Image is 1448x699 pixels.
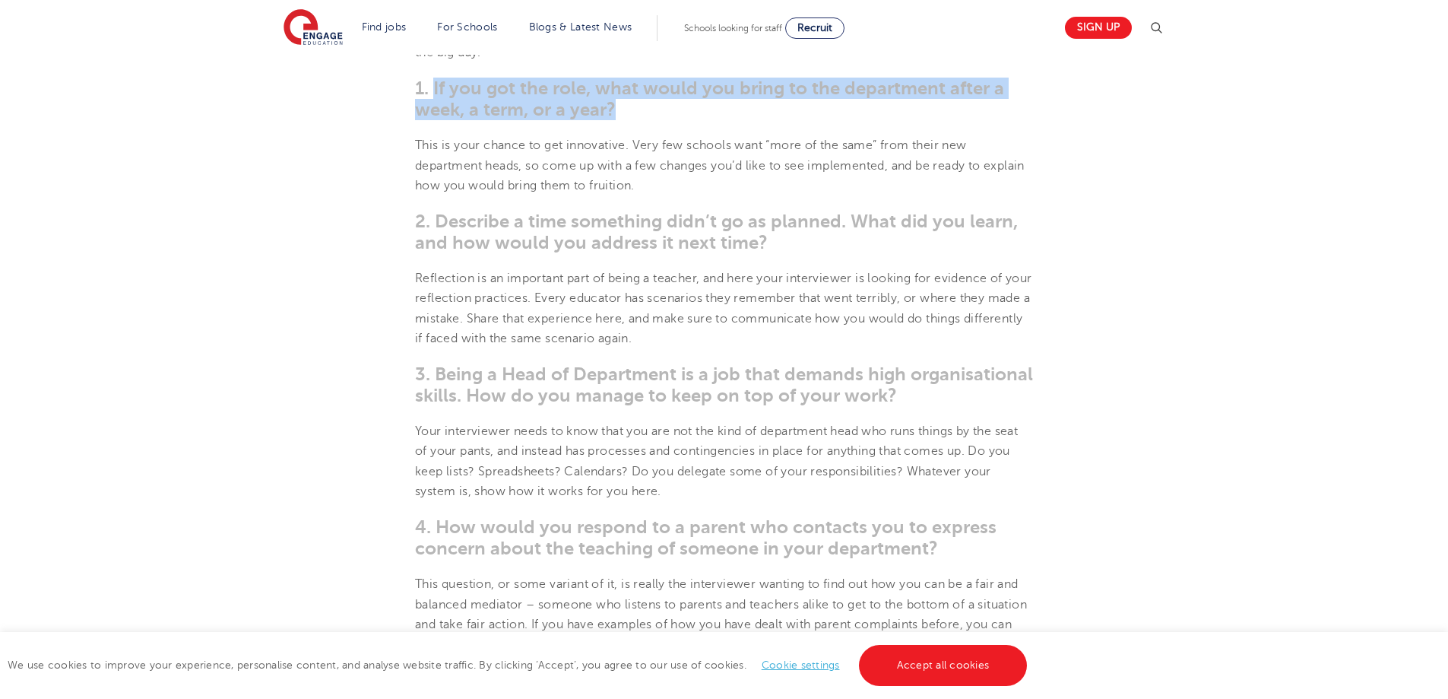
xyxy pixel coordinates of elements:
a: For Schools [437,21,497,33]
span: This question, or some variant of it, is really the interviewer wanting to find out how you can b... [415,577,1027,671]
img: Engage Education [284,9,343,47]
span: 2. Describe a time something didn’t go as planned. What did you learn, and how would you address ... [415,211,1018,253]
span: Your interviewer needs to know that you are not the kind of department head who runs things by th... [415,424,1018,498]
span: This is your chance to get innovative. Very few schools want “more of the same” from their new de... [415,138,1025,192]
span: We use cookies to improve your experience, personalise content, and analyse website traffic. By c... [8,659,1031,671]
a: Cookie settings [762,659,840,671]
span: Schools looking for staff [684,23,782,33]
a: Recruit [785,17,844,39]
span: Reflection is an important part of being a teacher, and here your interviewer is looking for evid... [415,272,1032,345]
a: Find jobs [362,21,407,33]
span: Recruit [797,22,832,33]
a: Sign up [1065,17,1132,39]
a: Accept all cookies [859,645,1028,686]
span: 3. Being a Head of Department is a job that demands high organisational skills. How do you manage... [415,364,1033,406]
a: Blogs & Latest News [529,21,632,33]
span: 1. If you got the role, what would you bring to the department after a week, a term, or a year? [415,78,1004,120]
span: 4. How would you respond to a parent who contacts you to express concern about the teaching of so... [415,516,996,559]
